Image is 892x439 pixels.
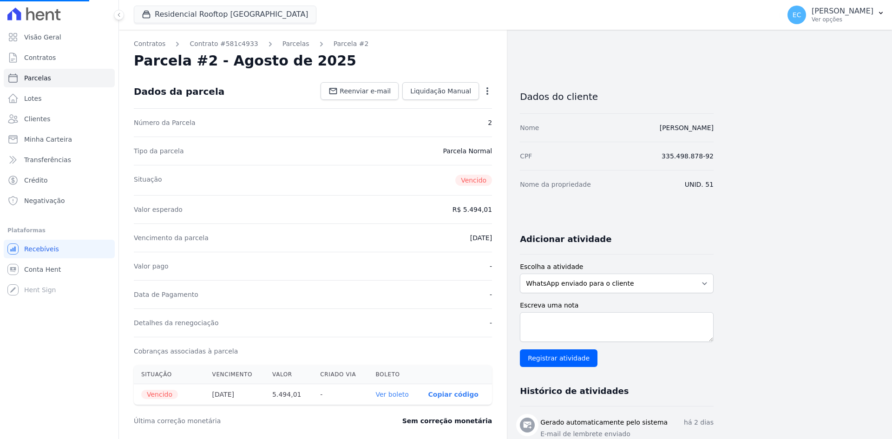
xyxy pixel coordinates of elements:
a: Visão Geral [4,28,115,46]
th: [DATE] [205,384,265,405]
span: Conta Hent [24,265,61,274]
dt: Número da Parcela [134,118,196,127]
a: Parcelas [282,39,309,49]
a: Lotes [4,89,115,108]
span: Contratos [24,53,56,62]
th: Valor [265,365,313,384]
a: Contrato #581c4933 [190,39,258,49]
a: Transferências [4,151,115,169]
span: Lotes [24,94,42,103]
th: Criado via [313,365,368,384]
div: Dados da parcela [134,86,224,97]
dt: Valor esperado [134,205,183,214]
p: E-mail de lembrete enviado [540,429,714,439]
dt: Última correção monetária [134,416,346,426]
span: Liquidação Manual [410,86,471,96]
span: Minha Carteira [24,135,72,144]
div: Plataformas [7,225,111,236]
dd: - [490,318,492,328]
a: Recebíveis [4,240,115,258]
a: Reenviar e-mail [321,82,399,100]
dd: Sem correção monetária [402,416,492,426]
dd: Parcela Normal [443,146,492,156]
dt: Nome [520,123,539,132]
h3: Gerado automaticamente pelo sistema [540,418,668,427]
a: Parcela #2 [334,39,369,49]
dt: Detalhes da renegociação [134,318,219,328]
button: Copiar código [428,391,479,398]
a: Liquidação Manual [402,82,479,100]
span: Crédito [24,176,48,185]
a: Contratos [4,48,115,67]
a: Conta Hent [4,260,115,279]
h3: Dados do cliente [520,91,714,102]
dd: - [490,290,492,299]
dd: - [490,262,492,271]
input: Registrar atividade [520,349,597,367]
span: EC [793,12,801,18]
span: Parcelas [24,73,51,83]
dt: Nome da propriedade [520,180,591,189]
button: Residencial Rooftop [GEOGRAPHIC_DATA] [134,6,316,23]
label: Escolha a atividade [520,262,714,272]
a: Negativação [4,191,115,210]
th: - [313,384,368,405]
dt: Data de Pagamento [134,290,198,299]
h3: Histórico de atividades [520,386,629,397]
span: Negativação [24,196,65,205]
dt: Valor pago [134,262,169,271]
a: Clientes [4,110,115,128]
p: [PERSON_NAME] [812,7,873,16]
span: Reenviar e-mail [340,86,391,96]
dd: 2 [488,118,492,127]
nav: Breadcrumb [134,39,492,49]
h3: Adicionar atividade [520,234,611,245]
p: Ver opções [812,16,873,23]
dt: Vencimento da parcela [134,233,209,242]
dt: Situação [134,175,162,186]
span: Visão Geral [24,33,61,42]
a: [PERSON_NAME] [660,124,714,131]
span: Recebíveis [24,244,59,254]
span: Vencido [141,390,178,399]
a: Ver boleto [376,391,409,398]
th: Situação [134,365,205,384]
dt: Tipo da parcela [134,146,184,156]
dd: R$ 5.494,01 [453,205,492,214]
p: há 2 dias [684,418,714,427]
h2: Parcela #2 - Agosto de 2025 [134,52,356,69]
span: Vencido [455,175,492,186]
label: Escreva uma nota [520,301,714,310]
button: EC [PERSON_NAME] Ver opções [780,2,892,28]
span: Transferências [24,155,71,164]
dt: CPF [520,151,532,161]
dd: [DATE] [470,233,492,242]
a: Crédito [4,171,115,190]
dd: UNID. 51 [685,180,714,189]
th: Vencimento [205,365,265,384]
dt: Cobranças associadas à parcela [134,347,238,356]
th: Boleto [368,365,421,384]
a: Contratos [134,39,165,49]
a: Parcelas [4,69,115,87]
a: Minha Carteira [4,130,115,149]
dd: 335.498.878-92 [662,151,714,161]
span: Clientes [24,114,50,124]
th: 5.494,01 [265,384,313,405]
